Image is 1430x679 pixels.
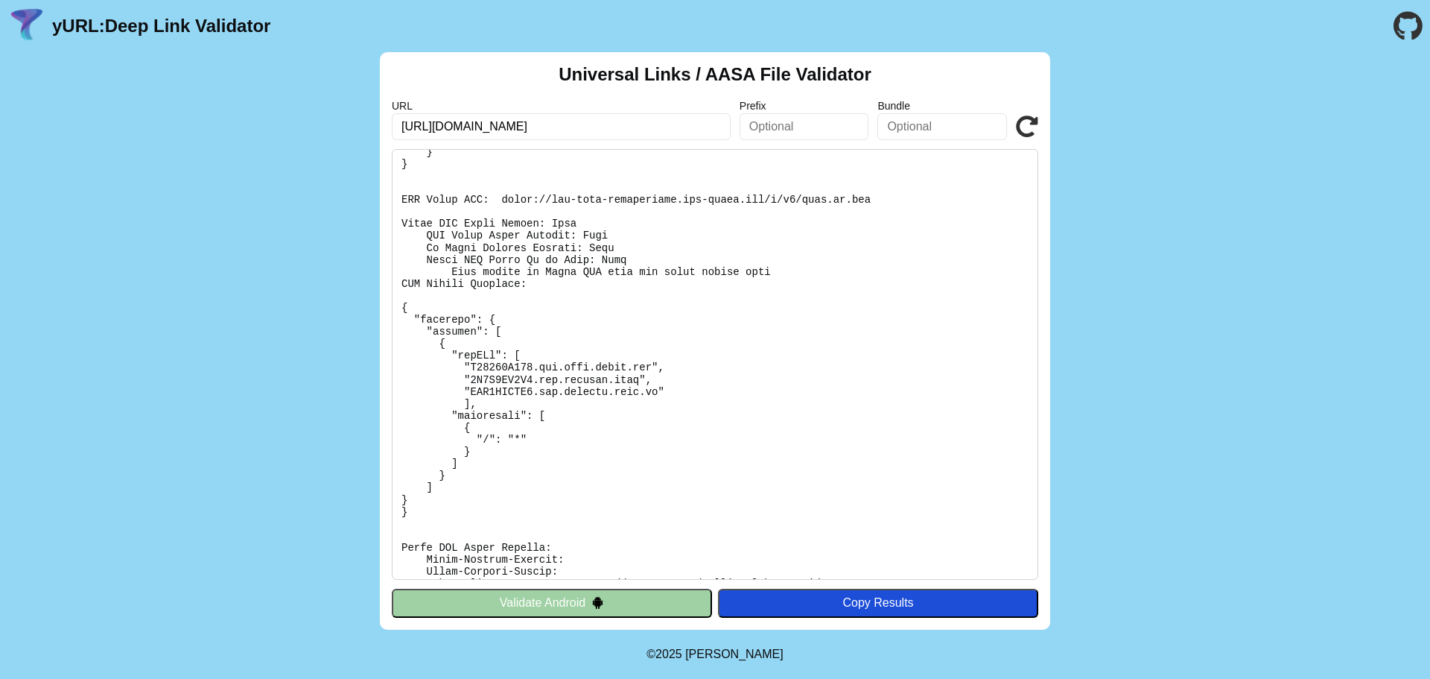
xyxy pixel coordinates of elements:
[655,648,682,660] span: 2025
[718,589,1038,617] button: Copy Results
[646,630,783,679] footer: ©
[392,100,731,112] label: URL
[685,648,784,660] a: Michael Ibragimchayev's Personal Site
[392,589,712,617] button: Validate Android
[392,113,731,140] input: Required
[559,64,871,85] h2: Universal Links / AASA File Validator
[591,596,604,609] img: droidIcon.svg
[877,100,1007,112] label: Bundle
[740,100,869,112] label: Prefix
[392,149,1038,580] pre: Lorem ipsu do: sitam://cons.ad.eli/seddo-eiu-temp-incididuntu La Etdolore: Magn Aliquae-admi: [ve...
[740,113,869,140] input: Optional
[725,596,1031,610] div: Copy Results
[7,7,46,45] img: yURL Logo
[877,113,1007,140] input: Optional
[52,16,270,37] a: yURL:Deep Link Validator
